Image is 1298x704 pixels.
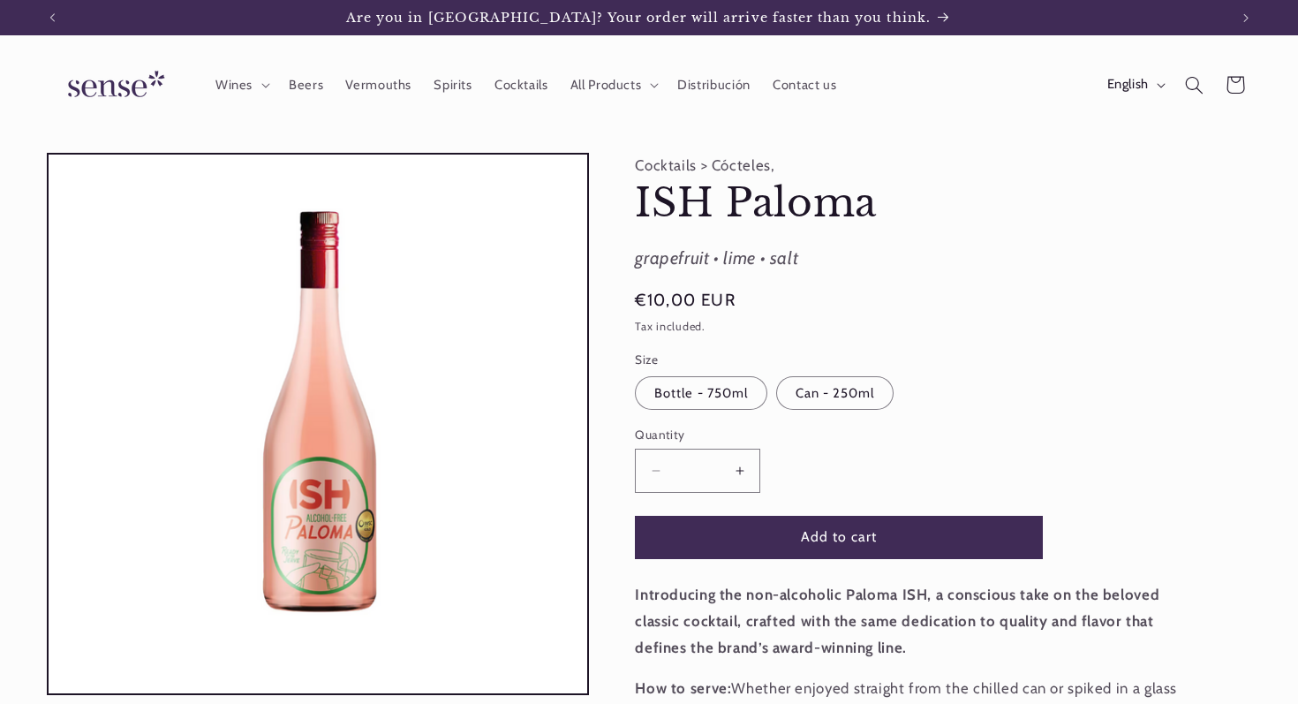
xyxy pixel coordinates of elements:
[40,53,186,117] a: Sense
[635,516,1043,559] button: Add to cart
[1096,67,1173,102] button: English
[635,586,1159,655] strong: Introducing the non-alcoholic Paloma ISH, a conscious take on the beloved classic cocktail, craft...
[761,65,848,104] a: Contact us
[773,77,836,94] span: Contact us
[345,77,411,94] span: Vermouths
[677,77,751,94] span: Distribución
[215,77,253,94] span: Wines
[423,65,484,104] a: Spirits
[570,77,642,94] span: All Products
[635,288,736,313] span: €10,00 EUR
[635,318,1191,337] div: Tax included.
[635,376,767,410] label: Bottle - 750ml
[335,65,423,104] a: Vermouths
[667,65,762,104] a: Distribución
[776,376,894,410] label: Can - 250ml
[635,679,731,697] strong: How to serve:
[434,77,472,94] span: Spirits
[559,65,667,104] summary: All Products
[635,426,1043,443] label: Quantity
[483,65,559,104] a: Cocktails
[635,178,1191,229] h1: ISH Paloma
[204,65,277,104] summary: Wines
[289,77,323,94] span: Beers
[346,10,931,26] span: Are you in [GEOGRAPHIC_DATA]? Your order will arrive faster than you think.
[47,60,179,110] img: Sense
[635,351,660,368] legend: Size
[1173,64,1214,105] summary: Search
[1107,75,1149,95] span: English
[635,243,1191,275] div: grapefruit • lime • salt
[277,65,334,104] a: Beers
[494,77,548,94] span: Cocktails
